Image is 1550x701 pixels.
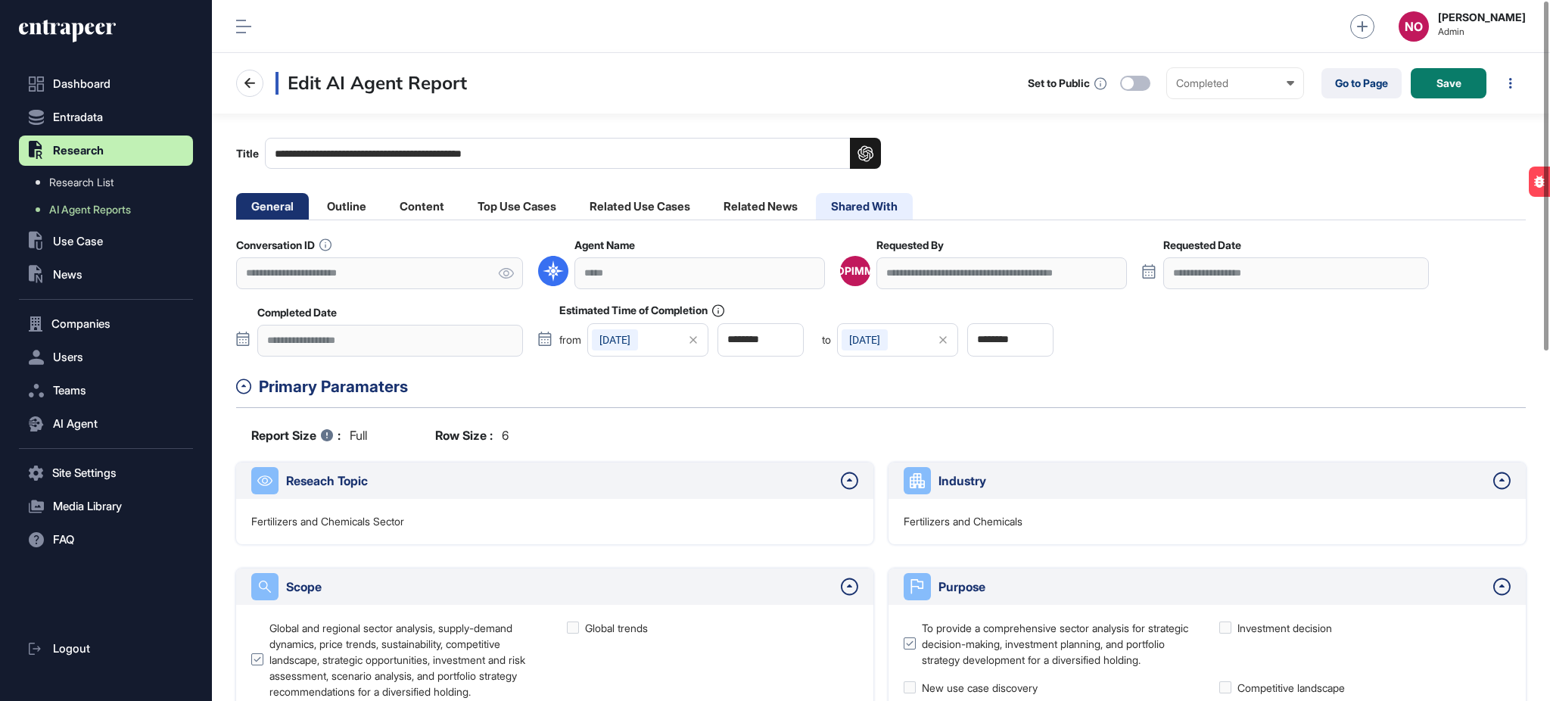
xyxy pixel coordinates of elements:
span: from [559,335,581,345]
span: Site Settings [52,467,117,479]
span: Entradata [53,111,103,123]
span: Admin [1438,26,1526,37]
span: FAQ [53,534,74,546]
div: Purpose [938,578,1486,596]
button: News [19,260,193,290]
button: Teams [19,375,193,406]
button: Research [19,136,193,166]
li: Outline [312,193,381,220]
button: Media Library [19,491,193,522]
span: AI Agent [53,418,98,430]
b: Report Size : [251,426,341,444]
li: Related Use Cases [574,193,705,220]
span: Teams [53,385,86,397]
label: Estimated Time of Completion [559,304,724,317]
p: Fertilizers and Chemicals [904,514,1022,529]
div: full [251,426,367,444]
button: Users [19,342,193,372]
button: NO [1399,11,1429,42]
div: Global trends [585,620,648,636]
span: News [53,269,82,281]
label: Requested Date [1163,239,1241,251]
button: Companies [19,309,193,339]
div: Reseach Topic [286,472,833,490]
label: Title [236,138,881,169]
div: Industry [938,472,1486,490]
span: Use Case [53,235,103,248]
button: Use Case [19,226,193,257]
div: 6 [435,426,509,444]
span: Save [1436,78,1461,89]
div: Competitive landscape [1237,680,1345,696]
div: Primary Paramaters [259,375,1526,399]
button: Site Settings [19,458,193,488]
span: Media Library [53,500,122,513]
button: Entradata [19,102,193,132]
a: Dashboard [19,69,193,99]
li: General [236,193,309,220]
div: Global and regional sector analysis, supply-demand dynamics, price trends, sustainability, compet... [269,620,543,699]
span: Dashboard [53,78,110,90]
li: Related News [708,193,813,220]
div: Set to Public [1028,77,1090,89]
span: AI Agent Reports [49,204,131,216]
span: Research [53,145,104,157]
label: Completed Date [257,307,337,319]
a: AI Agent Reports [26,196,193,223]
label: Requested By [876,239,944,251]
li: Content [384,193,459,220]
span: Research List [49,176,114,188]
p: Fertilizers and Chemicals Sector [251,514,404,529]
span: Users [53,351,83,363]
div: [DATE] [592,329,638,350]
a: Go to Page [1321,68,1402,98]
h3: Edit AI Agent Report [275,72,467,95]
div: Completed [1176,77,1294,89]
div: To provide a comprehensive sector analysis for strategic decision-making, investment planning, an... [922,620,1195,668]
button: AI Agent [19,409,193,439]
a: Research List [26,169,193,196]
a: Logout [19,634,193,664]
button: FAQ [19,525,193,555]
div: OPIMM [836,265,874,277]
div: New use case discovery [922,680,1038,696]
div: Scope [286,578,833,596]
span: Companies [51,318,110,330]
div: Investment decision [1237,620,1332,636]
input: Title [265,138,881,169]
button: Save [1411,68,1486,98]
label: Conversation ID [236,238,331,251]
label: Agent Name [574,239,635,251]
li: Top Use Cases [462,193,571,220]
span: to [822,335,831,345]
b: Row Size : [435,426,493,444]
strong: [PERSON_NAME] [1438,11,1526,23]
span: Logout [53,643,90,655]
div: [DATE] [842,329,888,350]
li: Shared With [816,193,913,220]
